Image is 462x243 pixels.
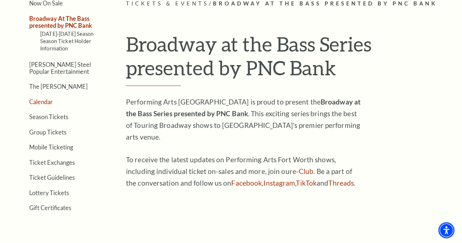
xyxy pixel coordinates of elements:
a: [PERSON_NAME] Steel Popular Entertainment [29,61,91,75]
span: Broadway At The Bass presented by PNC Bank [213,0,437,7]
a: Threads - open in a new tab [328,179,354,187]
a: Group Tickets [29,129,66,136]
a: Gift Certificates [29,204,71,211]
a: Lottery Tickets [29,189,69,196]
div: Accessibility Menu [438,222,454,238]
a: Broadway At The Bass presented by PNC Bank [29,15,92,29]
strong: Broadway at the Bass Series presented by PNC Bank [126,98,360,118]
a: TikTok - open in a new tab [296,179,317,187]
p: To receive the latest updates on Performing Arts Fort Worth shows, including individual ticket on... [126,154,363,189]
a: e-Club [293,167,314,175]
a: Season Ticket Holder Information [40,38,91,52]
p: Performing Arts [GEOGRAPHIC_DATA] is proud to present the . This exciting series brings the best ... [126,96,363,143]
a: The [PERSON_NAME] [29,83,88,90]
a: Instagram - open in a new tab [263,179,295,187]
a: Ticket Guidelines [29,174,75,181]
span: Tickets & Events [126,0,209,7]
a: Calendar [29,98,53,105]
a: Ticket Exchanges [29,159,75,166]
a: [DATE]-[DATE] Season [40,31,93,37]
h1: Broadway at the Bass Series presented by PNC Bank [126,32,455,86]
a: Season Tickets [29,113,68,120]
a: Mobile Ticketing [29,144,73,151]
a: Facebook - open in a new tab [231,179,262,187]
